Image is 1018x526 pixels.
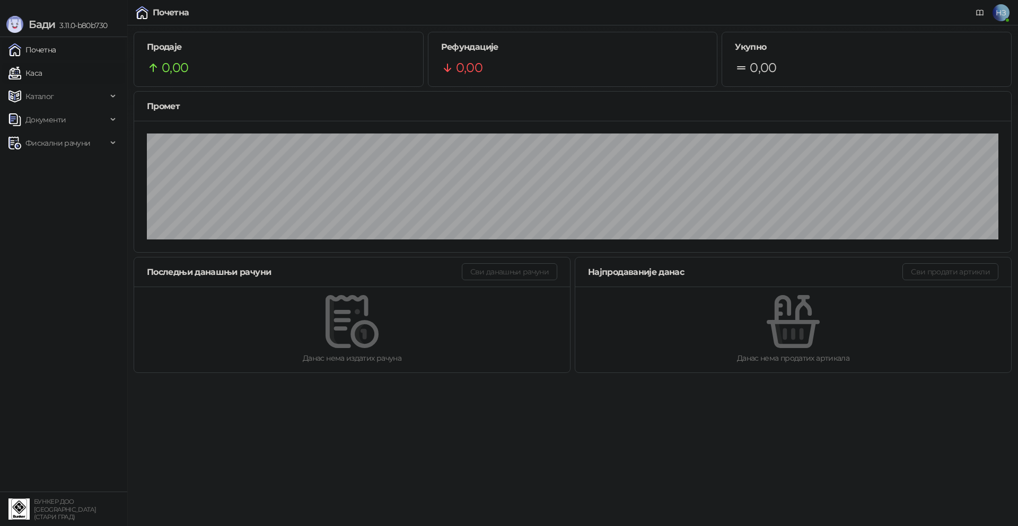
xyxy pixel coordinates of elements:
[441,41,705,54] h5: Рефундације
[29,18,55,31] span: Бади
[162,58,188,78] span: 0,00
[8,39,56,60] a: Почетна
[462,263,557,280] button: Сви данашњи рачуни
[55,21,107,30] span: 3.11.0-b80b730
[34,498,96,521] small: БУНКЕР ДОО [GEOGRAPHIC_DATA] (СТАРИ ГРАД)
[735,41,998,54] h5: Укупно
[750,58,776,78] span: 0,00
[25,132,90,154] span: Фискални рачуни
[993,4,1010,21] span: НЗ
[147,100,998,113] div: Промет
[456,58,482,78] span: 0,00
[151,352,553,364] div: Данас нема издатих рачуна
[147,41,410,54] h5: Продаје
[902,263,998,280] button: Сви продати артикли
[25,109,66,130] span: Документи
[592,352,994,364] div: Данас нема продатих артикала
[25,86,54,107] span: Каталог
[8,63,42,84] a: Каса
[971,4,988,21] a: Документација
[147,265,462,279] div: Последњи данашњи рачуни
[8,498,30,520] img: 64x64-companyLogo-d200c298-da26-4023-afd4-f376f589afb5.jpeg
[153,8,189,17] div: Почетна
[6,16,23,33] img: Logo
[588,265,902,279] div: Најпродаваније данас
